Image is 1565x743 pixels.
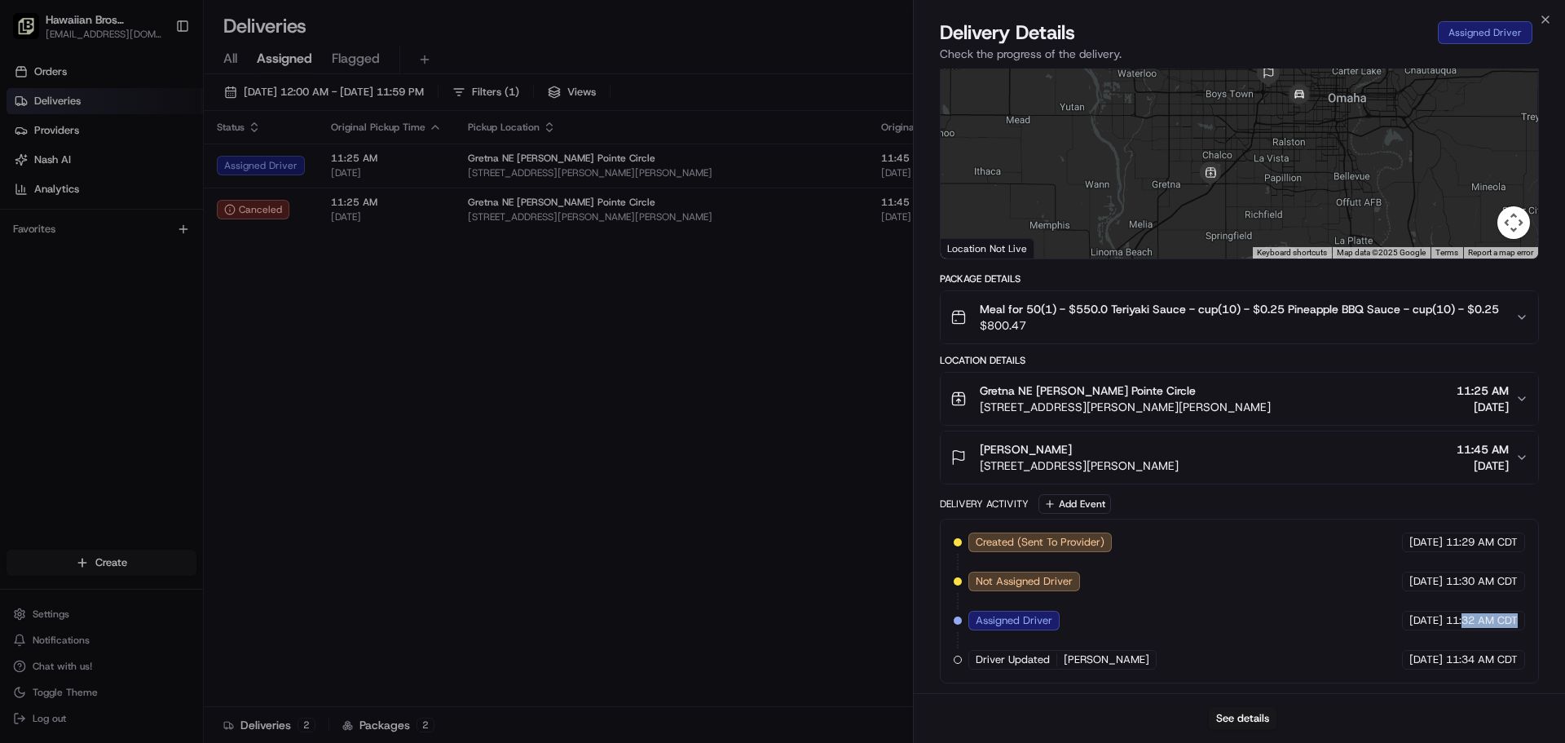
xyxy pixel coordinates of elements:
[131,230,268,259] a: 💻API Documentation
[941,373,1538,425] button: Gretna NE [PERSON_NAME] Pointe Circle[STREET_ADDRESS][PERSON_NAME][PERSON_NAME]11:25 AM[DATE]
[33,237,125,253] span: Knowledge Base
[940,46,1539,62] p: Check the progress of the delivery.
[1457,458,1509,474] span: [DATE]
[154,237,262,253] span: API Documentation
[940,354,1539,367] div: Location Details
[1468,248,1533,257] a: Report a map error
[941,238,1034,259] div: Location Not Live
[42,105,269,122] input: Clear
[980,301,1499,317] span: Meal for 50(1) - $550.0 Teriyaki Sauce - cup(10) - $0.25 Pineapple BBQ Sauce - cup(10) - $0.25
[16,238,29,251] div: 📗
[1446,652,1518,667] span: 11:34 AM CDT
[1257,247,1327,259] button: Keyboard shortcuts
[940,498,1029,511] div: Delivery Activity
[1409,574,1443,589] span: [DATE]
[1064,652,1149,667] span: [PERSON_NAME]
[138,238,151,251] div: 💻
[1446,574,1518,589] span: 11:30 AM CDT
[976,535,1104,550] span: Created (Sent To Provider)
[980,383,1196,399] span: Gretna NE [PERSON_NAME] Pointe Circle
[1446,535,1518,550] span: 11:29 AM CDT
[945,237,999,259] a: Open this area in Google Maps (opens a new window)
[976,613,1052,628] span: Assigned Driver
[941,291,1538,343] button: Meal for 50(1) - $550.0 Teriyaki Sauce - cup(10) - $0.25 Pineapple BBQ Sauce - cup(10) - $0.25$80...
[980,399,1271,415] span: [STREET_ADDRESS][PERSON_NAME][PERSON_NAME]
[162,276,197,289] span: Pylon
[1209,707,1276,730] button: See details
[1457,441,1509,458] span: 11:45 AM
[1337,248,1426,257] span: Map data ©2025 Google
[940,20,1075,46] span: Delivery Details
[980,317,1499,334] span: $800.47
[1409,652,1443,667] span: [DATE]
[940,272,1539,285] div: Package Details
[55,172,206,185] div: We're available if you need us!
[277,161,297,180] button: Start new chat
[1038,494,1111,514] button: Add Event
[16,16,49,49] img: Nash
[976,652,1050,667] span: Driver Updated
[1409,613,1443,628] span: [DATE]
[16,65,297,91] p: Welcome 👋
[945,237,999,259] img: Google
[1457,399,1509,415] span: [DATE]
[1457,383,1509,399] span: 11:25 AM
[16,156,46,185] img: 1736555255976-a54dd68f-1ca7-489b-9aae-adbdc363a1c4
[10,230,131,259] a: 📗Knowledge Base
[980,458,1179,474] span: [STREET_ADDRESS][PERSON_NAME]
[976,574,1073,589] span: Not Assigned Driver
[941,431,1538,484] button: [PERSON_NAME][STREET_ADDRESS][PERSON_NAME]11:45 AM[DATE]
[1435,248,1458,257] a: Terms (opens in new tab)
[1446,613,1518,628] span: 11:32 AM CDT
[1409,535,1443,550] span: [DATE]
[980,441,1072,458] span: [PERSON_NAME]
[1497,206,1530,239] button: Map camera controls
[115,276,197,289] a: Powered byPylon
[55,156,267,172] div: Start new chat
